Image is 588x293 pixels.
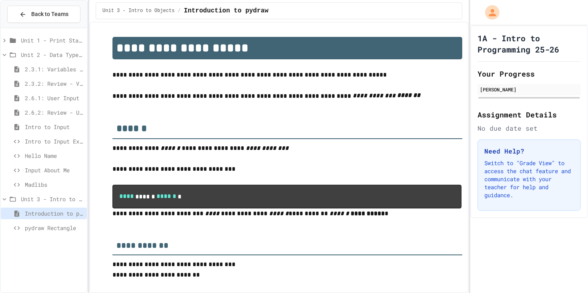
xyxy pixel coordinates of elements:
span: Back to Teams [31,10,68,18]
span: Madlibs [25,180,84,189]
span: 2.3.2: Review - Variables and Data Types [25,79,84,88]
h2: Your Progress [478,68,581,79]
span: 2.3.1: Variables and Data Types [25,65,84,73]
span: Unit 3 - Intro to Objects [21,195,84,203]
span: / [178,8,181,14]
div: [PERSON_NAME] [480,86,578,93]
h1: 1A - Intro to Programming 25-26 [478,32,581,55]
span: Introduction to pydraw [25,209,84,218]
span: 2.6.1: User Input [25,94,84,102]
h3: Need Help? [484,146,574,156]
div: My Account [477,3,502,22]
span: Unit 1 - Print Statements [21,36,84,44]
p: Switch to "Grade View" to access the chat feature and communicate with your teacher for help and ... [484,159,574,199]
span: Introduction to pydraw [184,6,268,16]
span: pydraw Rectangle [25,224,84,232]
span: Unit 2 - Data Types, Variables, [DEMOGRAPHIC_DATA] [21,51,84,59]
span: Intro to Input Exercise [25,137,84,145]
span: Hello Name [25,152,84,160]
h2: Assignment Details [478,109,581,120]
span: Input About Me [25,166,84,174]
span: 2.6.2: Review - User Input [25,108,84,117]
button: Back to Teams [7,6,80,23]
span: Intro to Input [25,123,84,131]
span: Unit 3 - Intro to Objects [102,8,175,14]
div: No due date set [478,123,581,133]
